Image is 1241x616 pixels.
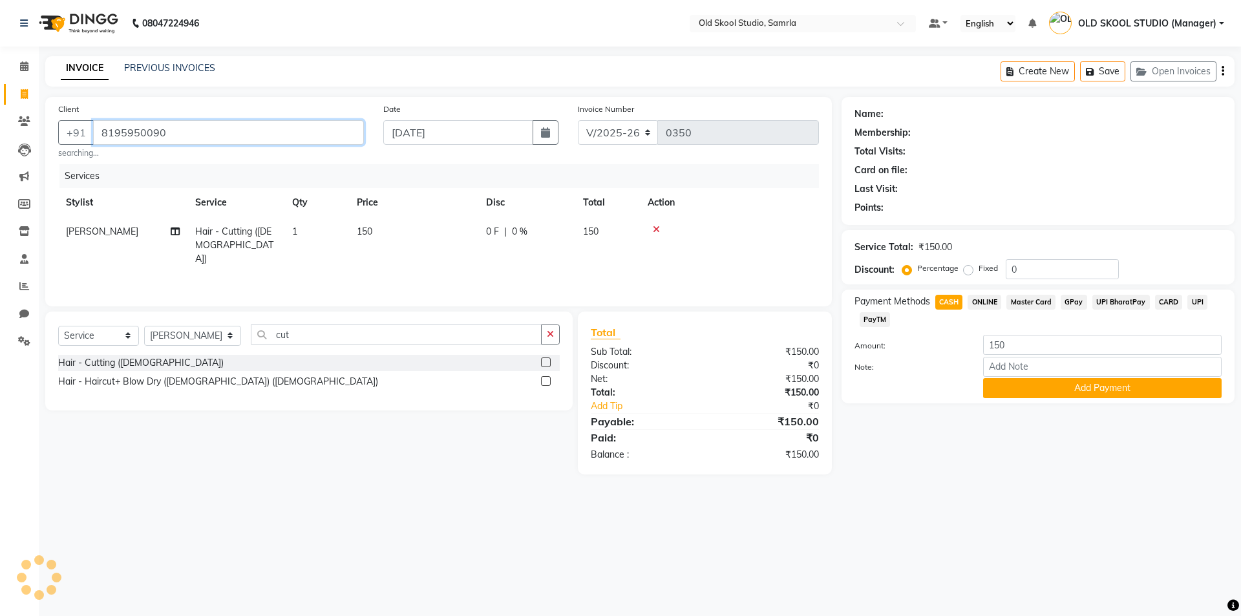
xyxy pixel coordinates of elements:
a: Add Tip [581,399,725,413]
th: Action [640,188,819,217]
button: +91 [58,120,94,145]
input: Search or Scan [251,324,542,345]
div: Net: [581,372,705,386]
span: 150 [583,226,599,237]
th: Total [575,188,640,217]
button: Create New [1001,61,1075,81]
button: Save [1080,61,1125,81]
input: Amount [983,335,1222,355]
span: 150 [357,226,372,237]
span: UPI BharatPay [1092,295,1150,310]
div: Points: [854,201,884,215]
th: Service [187,188,284,217]
span: GPay [1061,295,1087,310]
img: logo [33,5,122,41]
label: Client [58,103,79,115]
span: ONLINE [968,295,1001,310]
div: Balance : [581,448,705,462]
a: PREVIOUS INVOICES [124,62,215,74]
th: Stylist [58,188,187,217]
div: ₹0 [705,359,828,372]
button: Add Payment [983,378,1222,398]
span: Payment Methods [854,295,930,308]
div: ₹150.00 [705,372,828,386]
th: Qty [284,188,349,217]
span: Master Card [1006,295,1055,310]
div: Hair - Cutting ([DEMOGRAPHIC_DATA]) [58,356,224,370]
span: Hair - Cutting ([DEMOGRAPHIC_DATA]) [195,226,273,264]
span: UPI [1187,295,1207,310]
div: ₹150.00 [918,240,952,254]
input: Search by Name/Mobile/Email/Code [93,120,364,145]
div: Paid: [581,430,705,445]
span: | [504,225,507,239]
div: Discount: [581,359,705,372]
div: Card on file: [854,164,907,177]
span: 0 F [486,225,499,239]
th: Disc [478,188,575,217]
div: ₹0 [725,399,828,413]
label: Percentage [917,262,959,274]
b: 08047224946 [142,5,199,41]
div: Membership: [854,126,911,140]
span: 0 % [512,225,527,239]
div: Payable: [581,414,705,429]
input: Add Note [983,357,1222,377]
div: Total: [581,386,705,399]
div: Services [59,164,829,188]
label: Note: [845,361,973,373]
img: OLD SKOOL STUDIO (Manager) [1049,12,1072,34]
div: Service Total: [854,240,913,254]
span: 1 [292,226,297,237]
span: CASH [935,295,963,310]
label: Date [383,103,401,115]
div: ₹150.00 [705,414,828,429]
a: INVOICE [61,57,109,80]
div: ₹0 [705,430,828,445]
span: [PERSON_NAME] [66,226,138,237]
div: ₹150.00 [705,345,828,359]
label: Fixed [979,262,998,274]
div: Discount: [854,263,895,277]
small: searching... [58,147,364,159]
div: Hair - Haircut+ Blow Dry ([DEMOGRAPHIC_DATA]) ([DEMOGRAPHIC_DATA]) [58,375,378,388]
span: OLD SKOOL STUDIO (Manager) [1078,17,1216,30]
div: Last Visit: [854,182,898,196]
th: Price [349,188,478,217]
div: Name: [854,107,884,121]
div: ₹150.00 [705,448,828,462]
div: ₹150.00 [705,386,828,399]
div: Sub Total: [581,345,705,359]
span: CARD [1155,295,1183,310]
label: Amount: [845,340,973,352]
button: Open Invoices [1130,61,1216,81]
span: PayTM [860,312,891,327]
span: Total [591,326,620,339]
div: Total Visits: [854,145,906,158]
label: Invoice Number [578,103,634,115]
